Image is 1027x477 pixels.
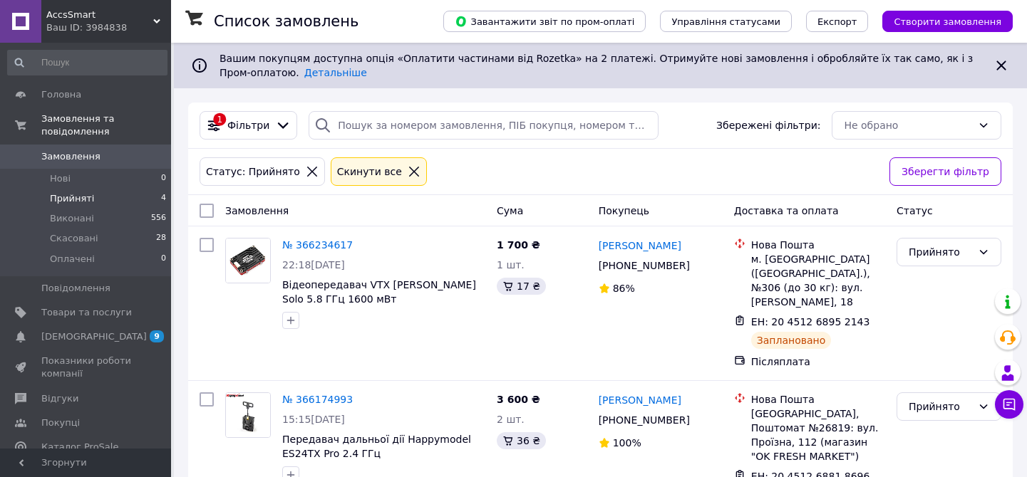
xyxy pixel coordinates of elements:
[41,282,110,295] span: Повідомлення
[282,414,345,425] span: 15:15[DATE]
[497,432,546,449] div: 36 ₴
[225,238,271,283] a: Фото товару
[41,441,118,454] span: Каталог ProSale
[751,316,870,327] span: ЕН: 20 4512 6895 2143
[41,112,171,138] span: Замовлення та повідомлення
[282,434,471,459] a: Передавач дальньої дії Happymodel ES24TX Pro 2.4 ГГц
[497,394,540,405] span: 3 600 ₴
[220,53,973,78] span: Вашим покупцям доступна опція «Оплатити частинами від Rozetka» на 2 платежі. Отримуйте нові замов...
[599,205,649,216] span: Покупець
[334,164,405,179] div: Cкинути все
[599,238,681,253] a: [PERSON_NAME]
[161,253,166,266] span: 0
[7,50,167,75] input: Пошук
[995,390,1023,419] button: Чат з покупцем
[596,410,693,430] div: [PHONE_NUMBER]
[203,164,303,179] div: Статус: Прийнято
[751,332,832,349] div: Заплановано
[443,11,646,32] button: Завантажити звіт по пром-оплаті
[227,118,269,132] span: Фільтри
[50,232,98,245] span: Скасовані
[282,239,353,251] a: № 366234617
[817,16,857,27] span: Експорт
[161,192,166,205] span: 4
[41,150,100,163] span: Замовлення
[894,16,1001,27] span: Створити замовлення
[596,256,693,276] div: [PHONE_NUMBER]
[50,212,94,225] span: Виконані
[50,192,94,205] span: Прийняті
[660,11,792,32] button: Управління статусами
[225,392,271,438] a: Фото товару
[309,111,659,140] input: Пошук за номером замовлення, ПІБ покупця, номером телефону, Email, номером накладної
[751,238,885,252] div: Нова Пошта
[41,88,81,101] span: Головна
[150,330,164,342] span: 9
[751,407,885,463] div: [GEOGRAPHIC_DATA], Поштомат №26819: вул. Проїзна, 112 (магазин "OK FRESH MARKET")
[909,244,972,260] div: Прийнято
[716,118,820,132] span: Збережені фільтри:
[868,15,1013,26] a: Створити замовлення
[497,259,525,271] span: 1 шт.
[897,205,933,216] span: Статус
[161,172,166,185] span: 0
[282,394,353,405] a: № 366174993
[304,67,367,78] a: Детальніше
[214,13,358,30] h1: Список замовлень
[806,11,869,32] button: Експорт
[613,283,635,294] span: 86%
[497,278,546,295] div: 17 ₴
[225,205,289,216] span: Замовлення
[41,416,80,429] span: Покупці
[50,253,95,266] span: Оплачені
[599,393,681,407] a: [PERSON_NAME]
[751,355,885,369] div: Післяплата
[889,157,1001,186] button: Зберегти фільтр
[282,279,476,305] a: Відеопередавач VTX [PERSON_NAME] Solo 5.8 ГГц 1600 мВт
[46,9,153,21] span: AccsSmart
[734,205,839,216] span: Доставка та оплата
[497,239,540,251] span: 1 700 ₴
[156,232,166,245] span: 28
[497,414,525,425] span: 2 шт.
[844,117,972,133] div: Не обрано
[46,21,171,34] div: Ваш ID: 3984838
[497,205,523,216] span: Cума
[41,355,132,380] span: Показники роботи компанії
[151,212,166,225] span: 556
[282,259,345,271] span: 22:18[DATE]
[751,392,885,407] div: Нова Пошта
[41,392,78,405] span: Відгуки
[41,330,147,343] span: [DEMOGRAPHIC_DATA]
[902,164,989,179] span: Зберегти фільтр
[455,15,634,28] span: Завантажити звіт по пром-оплаті
[671,16,780,27] span: Управління статусами
[751,252,885,309] div: м. [GEOGRAPHIC_DATA] ([GEOGRAPHIC_DATA].), №306 (до 30 кг): вул. [PERSON_NAME], 18
[613,437,641,449] span: 100%
[226,393,270,437] img: Фото товару
[909,399,972,414] div: Прийнято
[41,306,132,319] span: Товари та послуги
[50,172,71,185] span: Нові
[882,11,1013,32] button: Створити замовлення
[226,238,270,283] img: Фото товару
